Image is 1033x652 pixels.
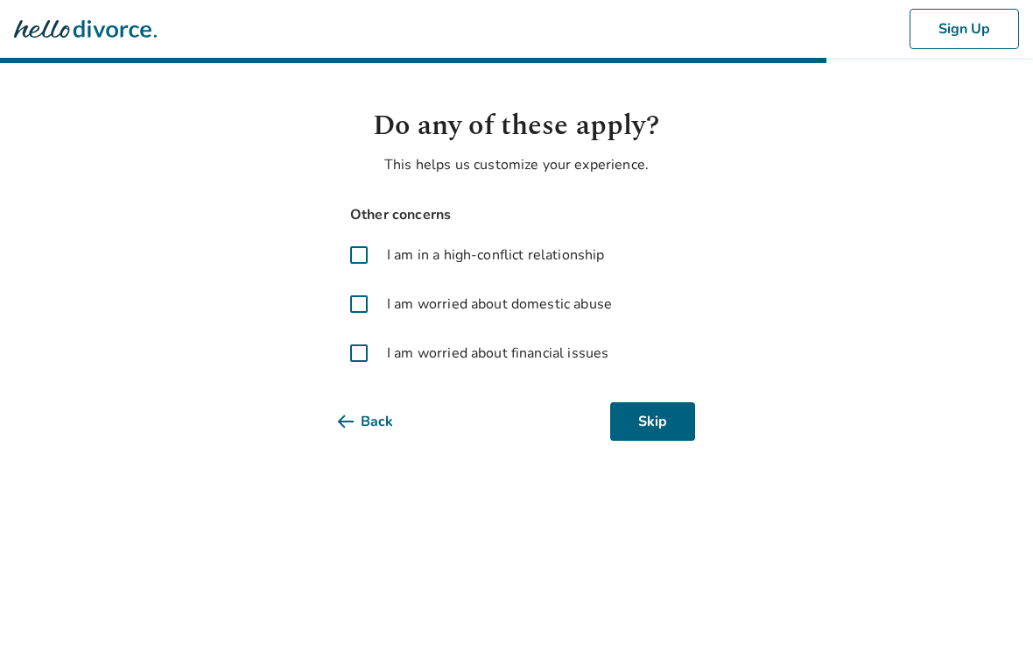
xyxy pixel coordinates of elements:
button: Back [338,402,421,441]
button: Skip [610,402,695,441]
span: I am worried about domestic abuse [387,294,612,315]
h1: Do any of these apply? [338,105,695,147]
span: Other concerns [338,203,695,227]
button: Sign Up [910,9,1019,49]
span: I am in a high-conflict relationship [387,244,604,266]
span: I am worried about financial issues [387,343,608,364]
p: This helps us customize your experience. [338,154,695,175]
iframe: Chat Widget [945,568,1033,652]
